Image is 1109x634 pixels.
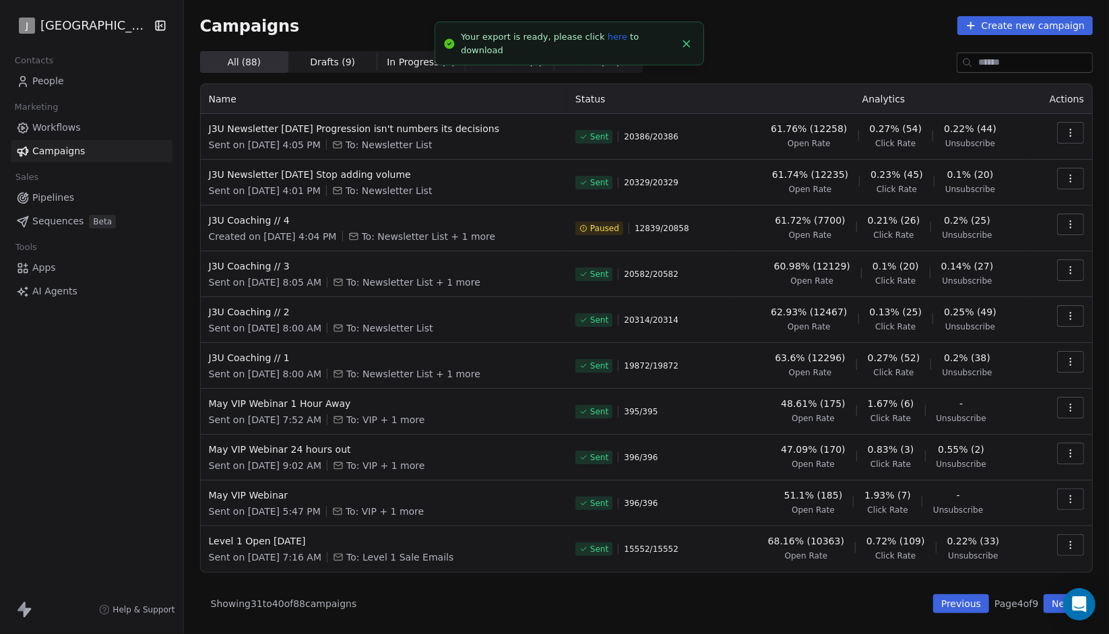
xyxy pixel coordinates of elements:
[624,315,678,325] span: 20314 / 20314
[944,122,996,135] span: 0.22% (44)
[875,138,916,149] span: Click Rate
[362,230,496,243] span: To: Newsletter List + 1 more
[11,140,172,162] a: Campaigns
[624,452,658,463] span: 396 / 396
[32,214,84,228] span: Sequences
[937,459,986,470] span: Unsubscribe
[11,210,172,232] a: SequencesBeta
[781,443,845,456] span: 47.09% (170)
[590,315,608,325] span: Sent
[590,498,608,509] span: Sent
[933,594,989,613] button: Previous
[11,187,172,209] a: Pipelines
[9,237,42,257] span: Tools
[211,597,357,610] span: Showing 31 to 40 of 88 campaigns
[209,351,559,364] span: J3U Coaching // 1
[200,16,300,35] span: Campaigns
[209,122,559,135] span: J3U Newsletter [DATE] Progression isn't numbers its decisions
[945,138,995,149] span: Unsubscribe
[590,544,608,554] span: Sent
[870,168,923,181] span: 0.23% (45)
[624,360,678,371] span: 19872 / 19872
[866,534,925,548] span: 0.72% (109)
[774,259,850,273] span: 60.98% (12129)
[209,413,322,426] span: Sent on [DATE] 7:52 AM
[635,223,689,234] span: 12839 / 20858
[346,413,424,426] span: To: VIP + 1 more
[608,32,627,42] a: here
[624,269,678,280] span: 20582 / 20582
[938,443,984,456] span: 0.55% (2)
[11,280,172,303] a: AI Agents
[209,305,559,319] span: J3U Coaching // 2
[461,30,675,57] div: Your export is ready, please click to download
[346,321,433,335] span: To: Newsletter List
[9,51,59,71] span: Contacts
[784,488,843,502] span: 51.1% (185)
[792,459,835,470] span: Open Rate
[11,117,172,139] a: Workflows
[771,305,847,319] span: 62.93% (12467)
[99,604,175,615] a: Help & Support
[791,276,834,286] span: Open Rate
[209,488,559,502] span: May VIP Webinar
[868,443,914,456] span: 0.83% (3)
[788,138,831,149] span: Open Rate
[870,413,911,424] span: Click Rate
[310,55,355,69] span: Drafts ( 9 )
[590,223,619,234] span: Paused
[590,406,608,417] span: Sent
[948,550,998,561] span: Unsubscribe
[870,305,922,319] span: 0.13% (25)
[792,505,835,515] span: Open Rate
[788,321,831,332] span: Open Rate
[942,367,992,378] span: Unsubscribe
[1044,594,1082,613] button: Next
[209,321,322,335] span: Sent on [DATE] 8:00 AM
[789,367,832,378] span: Open Rate
[944,351,990,364] span: 0.2% (38)
[875,276,916,286] span: Click Rate
[624,498,658,509] span: 396 / 396
[947,168,994,181] span: 0.1% (20)
[209,276,322,289] span: Sent on [DATE] 8:05 AM
[590,177,608,188] span: Sent
[678,35,695,53] button: Close toast
[201,84,567,114] th: Name
[875,321,916,332] span: Click Rate
[941,259,994,273] span: 0.14% (27)
[994,597,1038,610] span: Page 4 of 9
[868,351,920,364] span: 0.27% (52)
[870,459,911,470] span: Click Rate
[868,214,920,227] span: 0.21% (26)
[792,413,835,424] span: Open Rate
[945,321,995,332] span: Unsubscribe
[877,184,917,195] span: Click Rate
[785,550,828,561] span: Open Rate
[873,259,919,273] span: 0.1% (20)
[26,19,28,32] span: J
[346,505,424,518] span: To: VIP + 1 more
[32,121,81,135] span: Workflows
[209,443,559,456] span: May VIP Webinar 24 hours out
[771,122,847,135] span: 61.76% (12258)
[957,16,1093,35] button: Create new campaign
[32,144,85,158] span: Campaigns
[873,230,914,241] span: Click Rate
[40,17,150,34] span: [GEOGRAPHIC_DATA]
[209,534,559,548] span: Level 1 Open [DATE]
[346,138,433,152] span: To: Newsletter List
[624,406,658,417] span: 395 / 395
[736,84,1032,114] th: Analytics
[789,230,832,241] span: Open Rate
[209,138,321,152] span: Sent on [DATE] 4:05 PM
[768,534,844,548] span: 68.16% (10363)
[346,367,480,381] span: To: Newsletter List + 1 more
[959,397,963,410] span: -
[89,215,116,228] span: Beta
[957,488,960,502] span: -
[16,14,145,37] button: J[GEOGRAPHIC_DATA]
[945,184,995,195] span: Unsubscribe
[870,122,922,135] span: 0.27% (54)
[590,452,608,463] span: Sent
